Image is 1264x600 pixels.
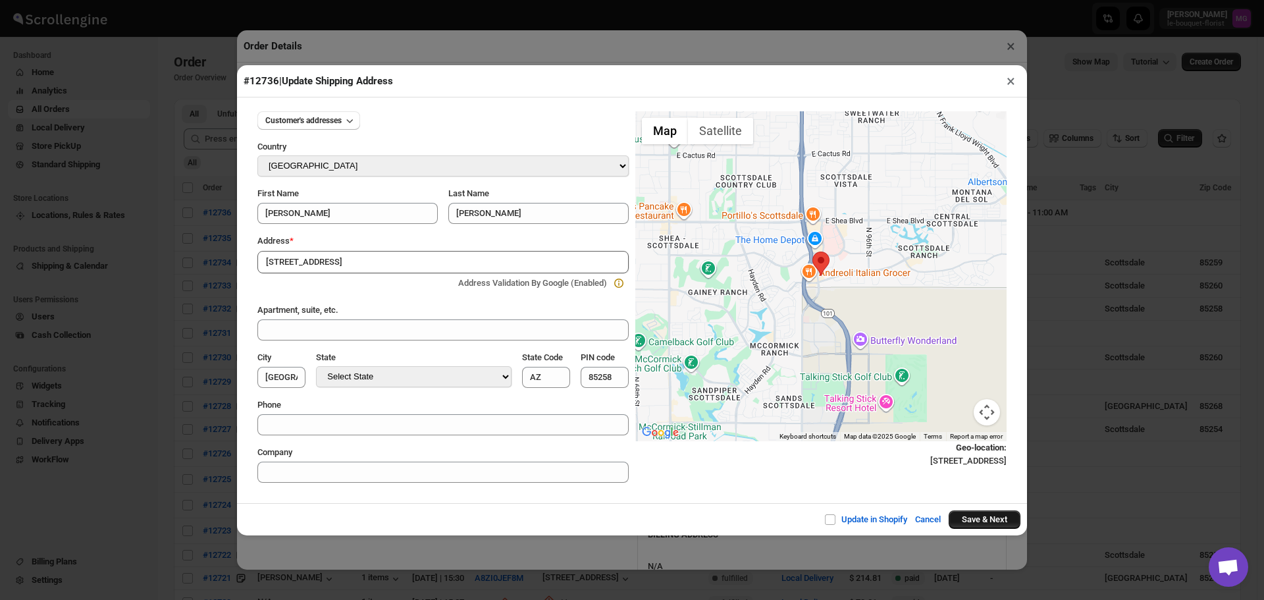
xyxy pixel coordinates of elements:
span: Last Name [448,188,489,198]
span: Apartment, suite, etc. [257,305,338,315]
a: Terms (opens in new tab) [924,433,942,440]
button: Customer's addresses [257,111,360,130]
span: Phone [257,400,281,410]
span: Address Validation By Google (Enabled) [458,278,607,288]
span: State Code [522,352,563,362]
button: Show street map [642,118,688,144]
div: [STREET_ADDRESS] [635,441,1007,468]
div: Address [257,234,629,248]
span: PIN code [581,352,615,362]
button: Show satellite imagery [688,118,753,144]
div: Open chat [1209,547,1248,587]
button: Keyboard shortcuts [779,432,836,441]
button: × [1001,72,1020,90]
span: #12736 | Update Shipping Address [244,75,393,87]
span: City [257,352,271,362]
span: Company [257,447,292,457]
input: Enter a address [257,251,629,273]
button: Map camera controls [974,399,1000,425]
span: First Name [257,188,299,198]
span: Map data ©2025 Google [844,433,916,440]
div: Country [257,140,629,155]
button: Save & Next [949,510,1020,529]
span: Customer's addresses [265,115,342,126]
a: Report a map error [950,433,1003,440]
a: Open this area in Google Maps (opens a new window) [639,424,682,441]
b: Geo-location : [956,443,1007,452]
div: State [316,351,511,366]
button: Cancel [907,506,949,533]
img: Google [639,424,682,441]
span: Update in Shopify [841,514,907,524]
button: Update in Shopify [816,506,915,533]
